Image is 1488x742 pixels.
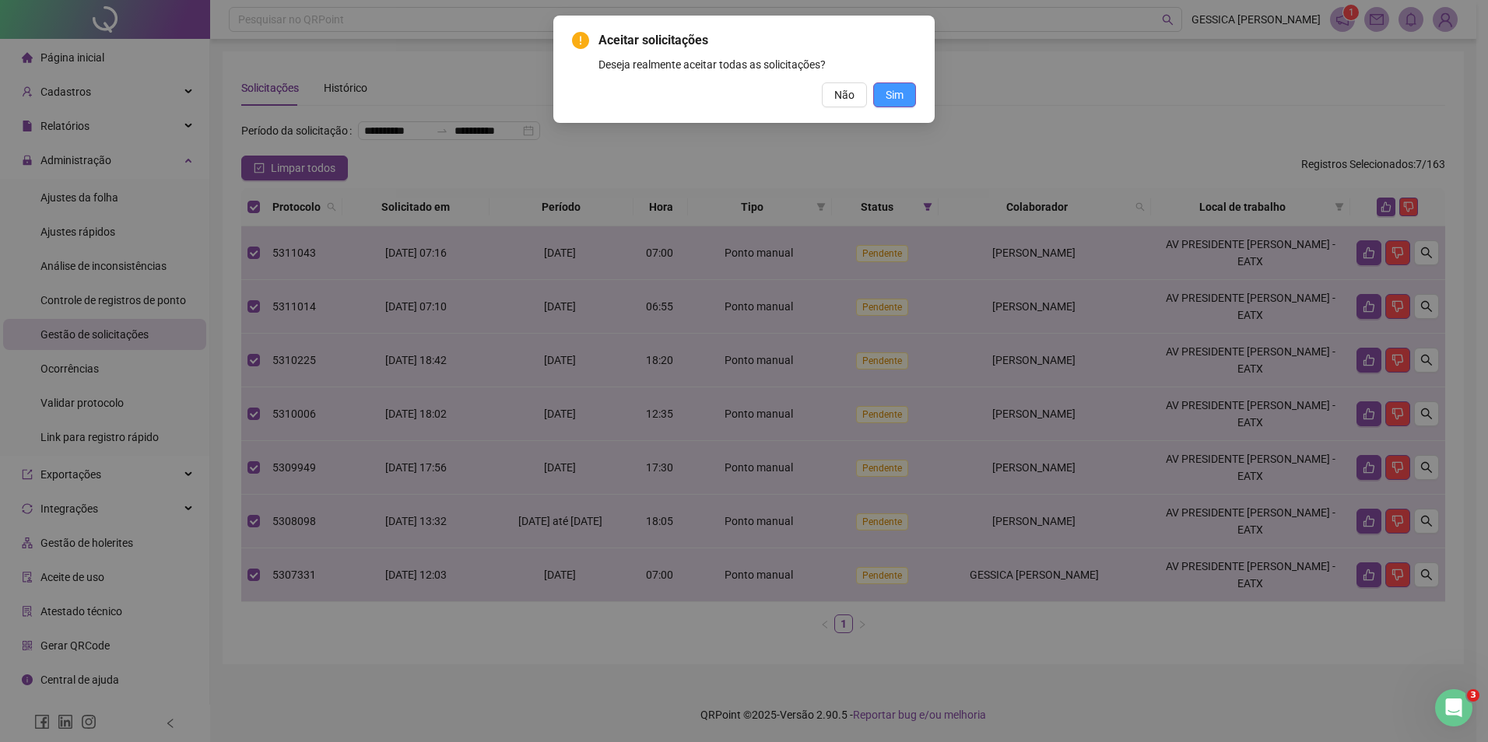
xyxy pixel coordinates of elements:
[572,32,589,49] span: exclamation-circle
[1467,689,1479,702] span: 3
[822,82,867,107] button: Não
[834,86,855,103] span: Não
[1435,689,1472,726] iframe: Intercom live chat
[598,56,916,73] div: Deseja realmente aceitar todas as solicitações?
[598,31,916,50] span: Aceitar solicitações
[873,82,916,107] button: Sim
[886,86,904,103] span: Sim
